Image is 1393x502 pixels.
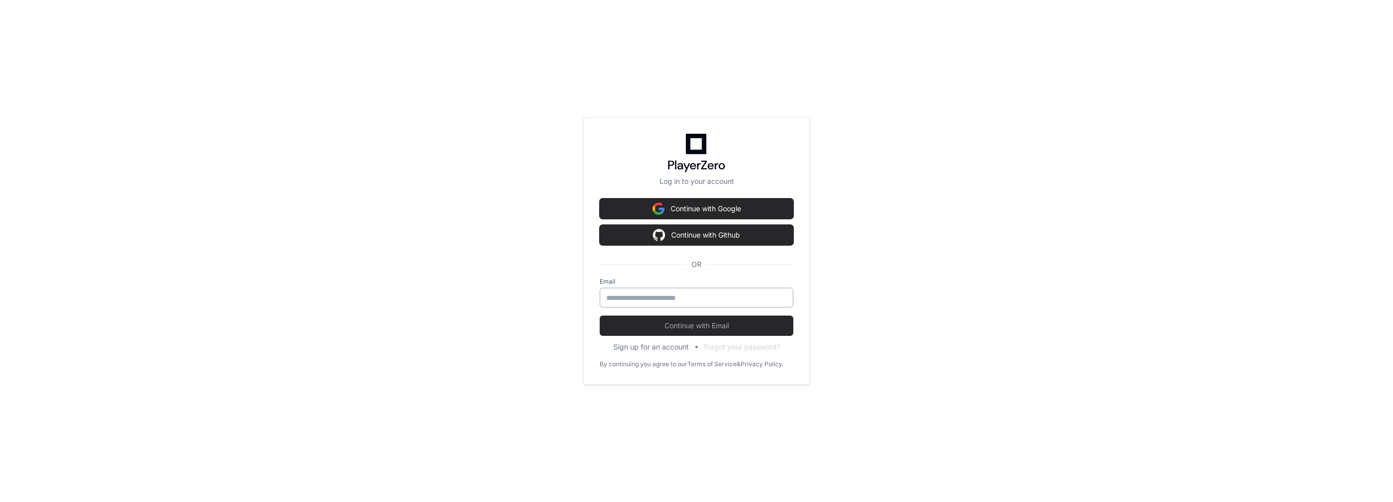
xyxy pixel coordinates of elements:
[600,321,793,331] span: Continue with Email
[687,259,706,269] span: OR
[600,176,793,186] p: Log in to your account
[600,316,793,336] button: Continue with Email
[600,278,793,286] label: Email
[652,199,665,219] img: Sign in with google
[653,225,665,245] img: Sign in with google
[600,225,793,245] button: Continue with Github
[737,360,741,368] div: &
[687,360,737,368] a: Terms of Service
[613,342,689,352] button: Sign up for an account
[600,360,687,368] div: By continuing you agree to our
[600,199,793,219] button: Continue with Google
[741,360,783,368] a: Privacy Policy.
[704,342,780,352] button: Forgot your password?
